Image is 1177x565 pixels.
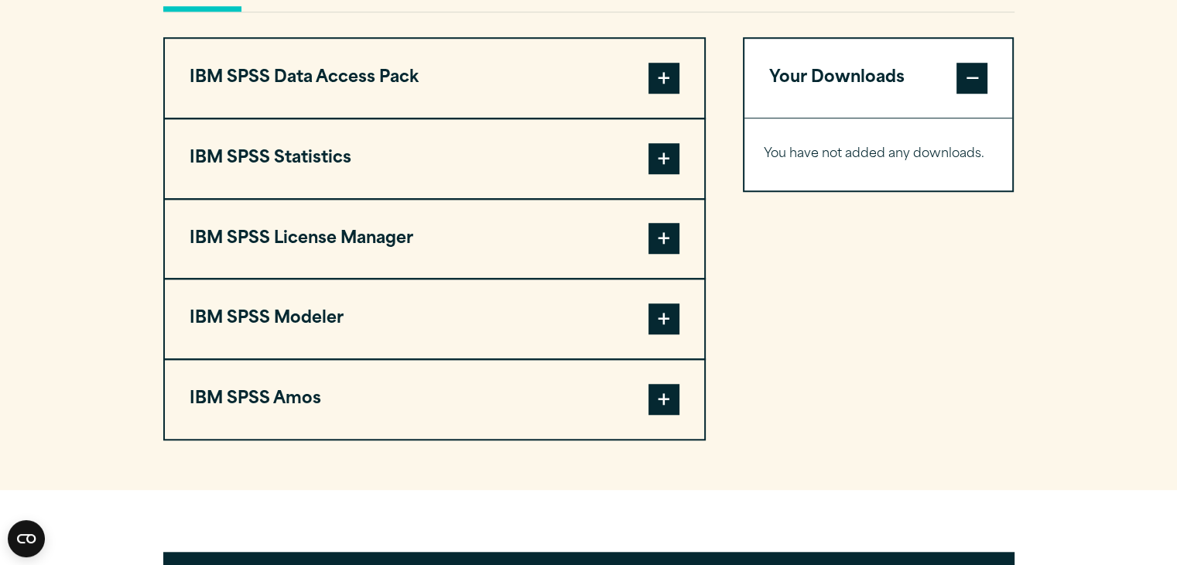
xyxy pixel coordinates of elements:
[165,279,704,358] button: IBM SPSS Modeler
[8,520,45,557] button: Open CMP widget
[165,200,704,279] button: IBM SPSS License Manager
[165,360,704,439] button: IBM SPSS Amos
[744,39,1013,118] button: Your Downloads
[764,143,994,166] p: You have not added any downloads.
[744,118,1013,190] div: Your Downloads
[165,119,704,198] button: IBM SPSS Statistics
[165,39,704,118] button: IBM SPSS Data Access Pack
